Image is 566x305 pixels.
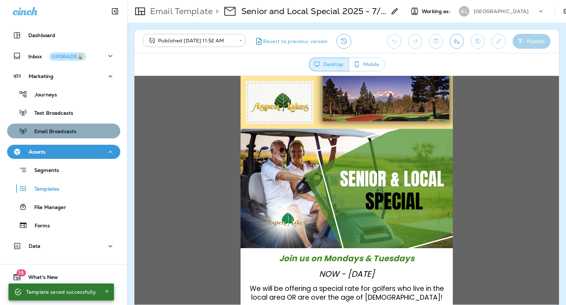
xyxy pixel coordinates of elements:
p: Assets [29,149,45,155]
button: Marketing [7,69,120,83]
button: Assets [7,145,120,159]
p: [GEOGRAPHIC_DATA] [474,8,529,14]
button: Segments [7,162,120,178]
div: UPGRADE🔒 [52,54,83,59]
button: Templates [7,181,120,196]
img: Aspen-Lakes--Senior-Local-Special---blog.png [106,53,318,172]
button: Data [7,239,120,253]
span: 19 [16,269,26,276]
span: We will be offering a special rate for golfers who live in the local area OR are over the age of ... [115,208,310,226]
p: Data [29,243,41,249]
p: Marketing [29,73,53,79]
span: Revert to previous version [263,38,328,45]
div: Template saved successfully. [26,286,97,298]
p: Dashboard [28,32,55,38]
button: Journeys [7,87,120,102]
p: Senior and Local Special 2025 - 7/22-10/28 Sept. (2) [241,6,386,17]
button: View Changelog [336,34,351,49]
p: Inbox [28,52,86,60]
em: Join us on Mondays & Tuesdays [145,177,280,188]
p: Forms [28,223,50,229]
button: Email Broadcasts [7,124,120,138]
p: Email Broadcasts [27,128,76,135]
button: UPGRADE🔒 [49,52,86,61]
button: InboxUPGRADE🔒 [7,49,120,63]
p: Templates [27,186,59,193]
button: Mobile [349,58,385,71]
button: Dashboard [7,28,120,42]
span: What's New [21,274,58,283]
button: Collapse Sidebar [105,4,125,18]
p: Email Template [147,6,213,17]
button: 19What's New [7,270,120,284]
div: AL [459,6,469,17]
button: Text Broadcasts [7,105,120,120]
p: Segments [27,167,59,174]
em: NOW - [DATE] [185,192,240,204]
button: Support [7,287,120,301]
p: > [213,6,219,17]
button: Send test email [450,34,464,49]
p: File Manager [27,204,66,211]
button: Forms [7,218,120,233]
p: Text Broadcasts [27,110,73,117]
div: Published [DATE] 11:52 AM [148,37,234,44]
button: File Manager [7,199,120,214]
button: Close [103,287,111,295]
button: Desktop [309,58,349,71]
span: Working as: [422,8,452,14]
p: Journeys [28,92,57,98]
button: Revert to previous version [251,34,331,49]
